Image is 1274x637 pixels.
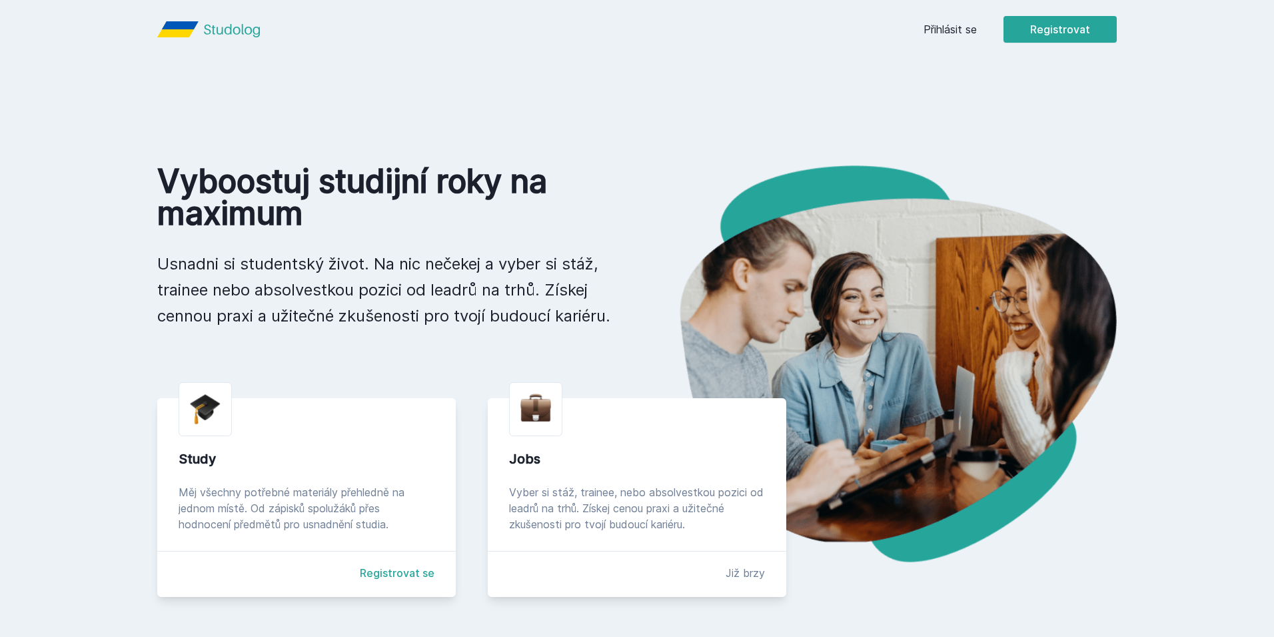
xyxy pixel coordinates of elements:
[179,450,434,468] div: Study
[360,565,434,581] a: Registrovat se
[520,391,551,425] img: briefcase.png
[509,450,765,468] div: Jobs
[637,165,1117,562] img: hero.png
[726,565,765,581] div: Již brzy
[190,394,221,425] img: graduation-cap.png
[179,484,434,532] div: Měj všechny potřebné materiály přehledně na jednom místě. Od zápisků spolužáků přes hodnocení pře...
[157,165,616,229] h1: Vyboostuj studijní roky na maximum
[924,21,977,37] a: Přihlásit se
[157,251,616,329] p: Usnadni si studentský život. Na nic nečekej a vyber si stáž, trainee nebo absolvestkou pozici od ...
[509,484,765,532] div: Vyber si stáž, trainee, nebo absolvestkou pozici od leadrů na trhů. Získej cenou praxi a užitečné...
[1003,16,1117,43] button: Registrovat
